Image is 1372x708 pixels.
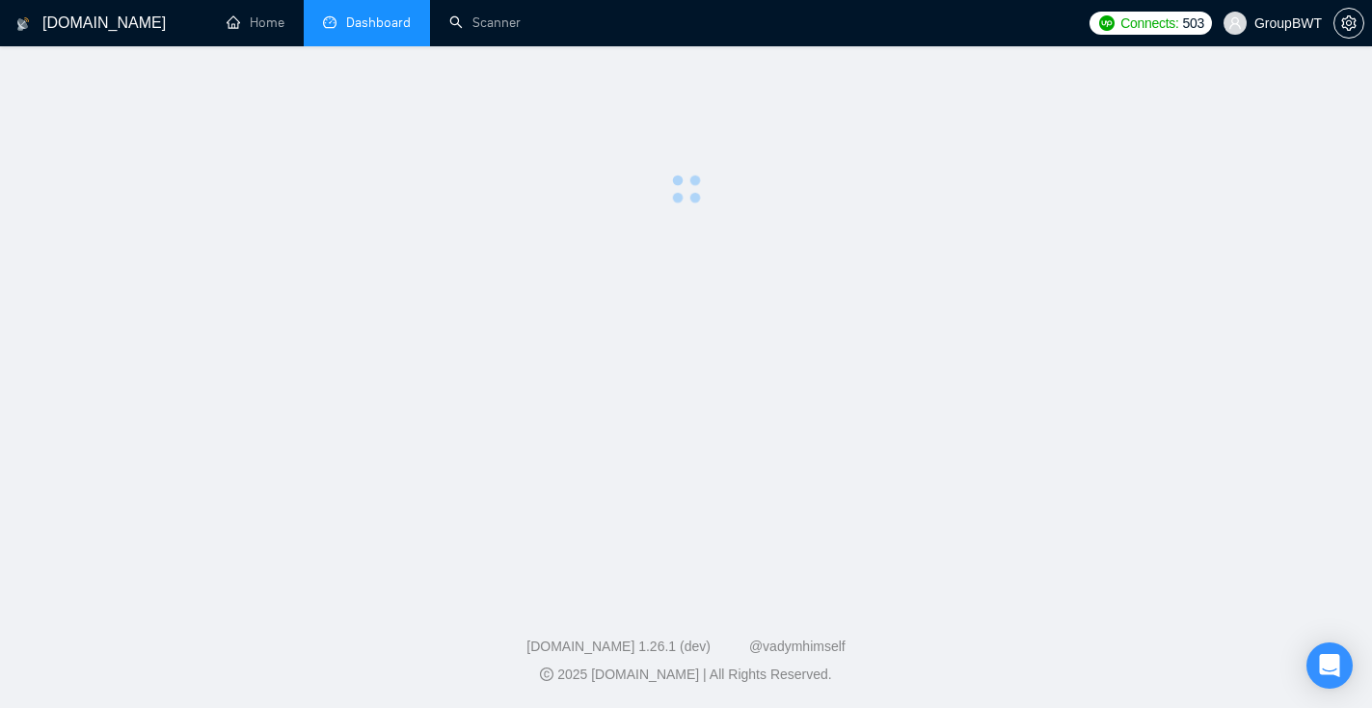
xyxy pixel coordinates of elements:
[1333,8,1364,39] button: setting
[1099,15,1115,31] img: upwork-logo.png
[227,14,284,31] a: homeHome
[449,14,521,31] a: searchScanner
[1334,15,1363,31] span: setting
[1306,642,1353,689] div: Open Intercom Messenger
[540,667,553,681] span: copyright
[1333,15,1364,31] a: setting
[526,639,711,654] a: [DOMAIN_NAME] 1.26.1 (dev)
[346,14,411,31] span: Dashboard
[1120,13,1178,34] span: Connects:
[1183,13,1204,34] span: 503
[15,665,1357,685] div: 2025 [DOMAIN_NAME] | All Rights Reserved.
[323,15,336,29] span: dashboard
[749,639,846,654] a: @vadymhimself
[16,9,30,40] img: logo
[1228,16,1242,30] span: user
